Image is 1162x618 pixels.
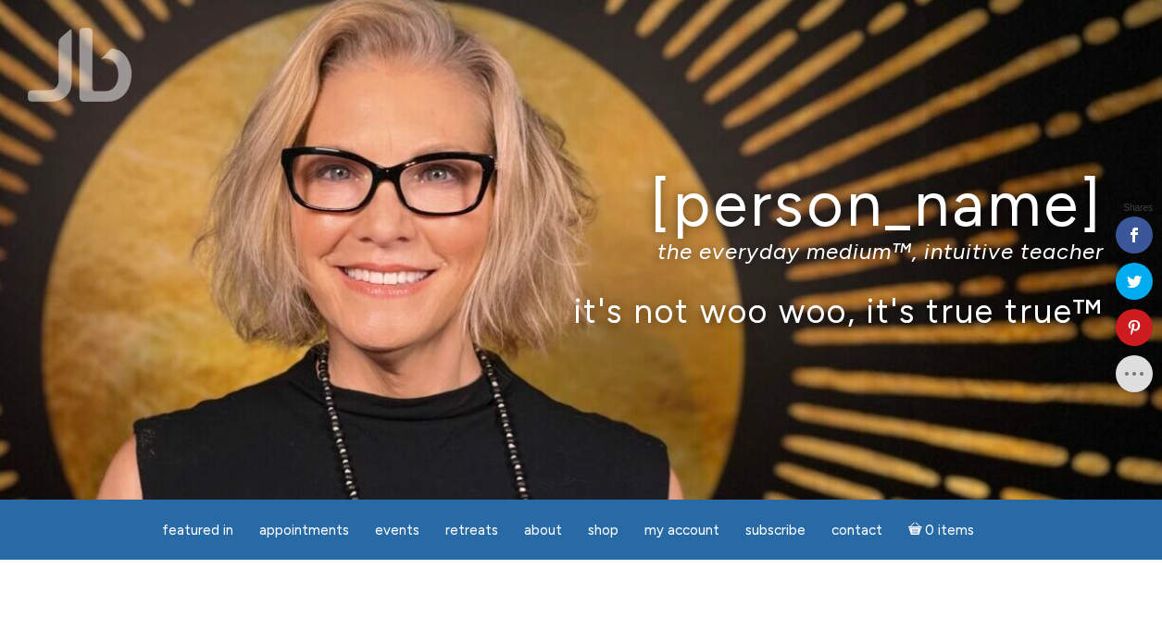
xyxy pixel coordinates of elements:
a: About [513,513,573,549]
a: featured in [151,513,244,549]
span: featured in [162,522,233,538]
span: Subscribe [745,522,806,538]
a: Retreats [434,513,509,549]
a: Cart0 items [897,511,986,549]
a: My Account [633,513,731,549]
a: Shop [577,513,630,549]
a: Events [364,513,431,549]
span: Shop [588,522,618,538]
a: Appointments [248,513,360,549]
i: Cart [908,522,926,538]
a: Contact [820,513,893,549]
img: Jamie Butler. The Everyday Medium [28,28,132,102]
span: About [524,522,562,538]
span: 0 items [925,524,974,538]
span: Events [375,522,419,538]
p: it's not woo woo, it's true true™ [58,290,1105,330]
p: the everyday medium™, intuitive teacher [58,238,1105,265]
span: Shares [1123,204,1153,213]
span: Appointments [259,522,349,538]
span: Contact [831,522,882,538]
span: My Account [644,522,719,538]
span: Retreats [445,522,498,538]
h1: [PERSON_NAME] [58,169,1105,239]
a: Subscribe [734,513,817,549]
